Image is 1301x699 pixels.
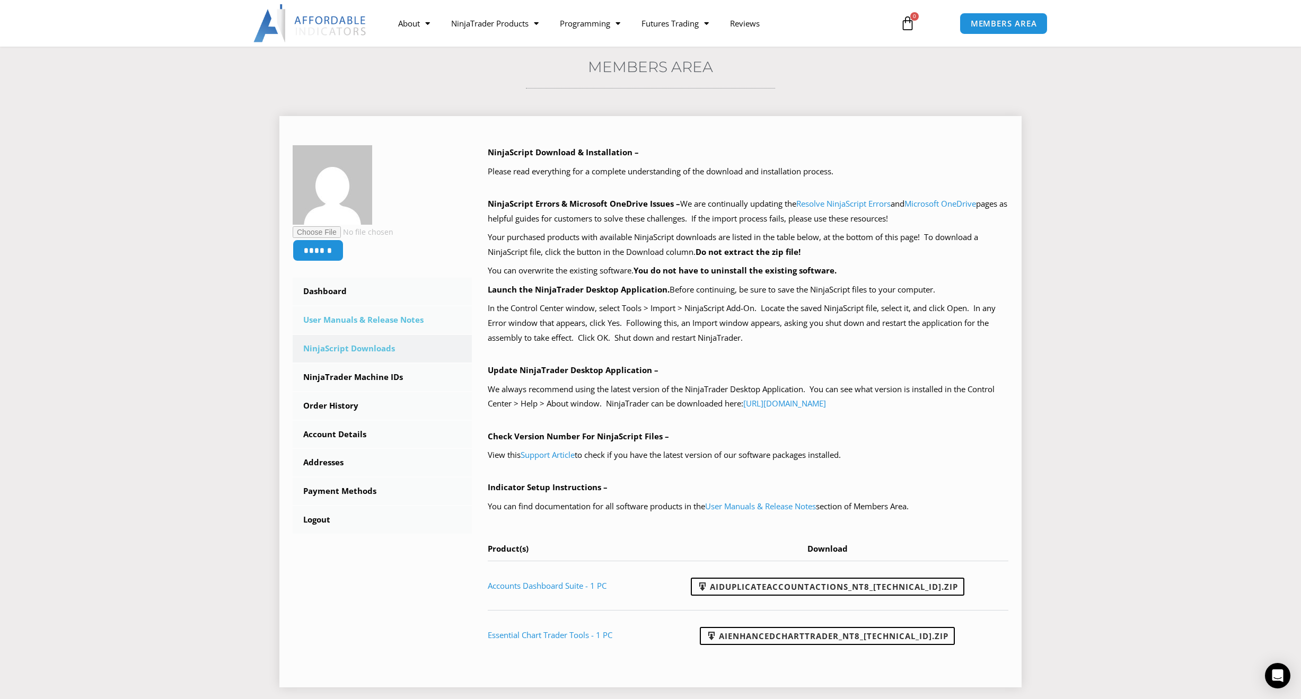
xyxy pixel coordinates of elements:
[691,578,964,596] a: AIDuplicateAccountActions_NT8_[TECHNICAL_ID].zip
[388,11,441,36] a: About
[388,11,888,36] nav: Menu
[884,8,931,39] a: 0
[488,630,612,640] a: Essential Chart Trader Tools - 1 PC
[634,265,837,276] b: You do not have to uninstall the existing software.
[807,543,848,554] span: Download
[488,382,1009,412] p: We always recommend using the latest version of the NinjaTrader Desktop Application. You can see ...
[719,11,770,36] a: Reviews
[696,246,801,257] b: Do not extract the zip file!
[1265,663,1290,688] div: Open Intercom Messenger
[488,301,1009,346] p: In the Control Center window, select Tools > Import > NinjaScript Add-On. Locate the saved NinjaS...
[488,198,680,209] b: NinjaScript Errors & Microsoft OneDrive Issues –
[293,335,472,362] a: NinjaScript Downloads
[796,198,891,209] a: Resolve NinjaScript Errors
[488,263,1009,278] p: You can overwrite the existing software.
[293,477,472,505] a: Payment Methods
[488,282,1009,297] p: Before continuing, be sure to save the NinjaScript files to your computer.
[588,58,713,76] a: Members Area
[293,278,472,534] nav: Account pages
[293,449,472,476] a: Addresses
[631,11,719,36] a: Futures Trading
[904,198,976,209] a: Microsoft OneDrive
[700,627,955,645] a: AIEnhancedChartTrader_NT8_[TECHNICAL_ID].zip
[293,145,372,225] img: fcee5a1fb70e62a1de915e33a3686a5ce2d37c20f03b33d170a876246941bdfc
[488,284,670,295] b: Launch the NinjaTrader Desktop Application.
[441,11,549,36] a: NinjaTrader Products
[488,543,529,554] span: Product(s)
[488,499,1009,514] p: You can find documentation for all software products in the section of Members Area.
[488,197,1009,226] p: We are continually updating the and pages as helpful guides for customers to solve these challeng...
[488,365,658,375] b: Update NinjaTrader Desktop Application –
[488,230,1009,260] p: Your purchased products with available NinjaScript downloads are listed in the table below, at th...
[293,278,472,305] a: Dashboard
[488,448,1009,463] p: View this to check if you have the latest version of our software packages installed.
[971,20,1037,28] span: MEMBERS AREA
[253,4,367,42] img: LogoAI | Affordable Indicators – NinjaTrader
[293,306,472,334] a: User Manuals & Release Notes
[293,506,472,534] a: Logout
[488,580,606,591] a: Accounts Dashboard Suite - 1 PC
[549,11,631,36] a: Programming
[488,164,1009,179] p: Please read everything for a complete understanding of the download and installation process.
[293,421,472,448] a: Account Details
[521,449,575,460] a: Support Article
[743,398,826,409] a: [URL][DOMAIN_NAME]
[488,482,608,492] b: Indicator Setup Instructions –
[293,392,472,420] a: Order History
[705,501,816,511] a: User Manuals & Release Notes
[488,147,639,157] b: NinjaScript Download & Installation –
[293,364,472,391] a: NinjaTrader Machine IDs
[960,13,1048,34] a: MEMBERS AREA
[488,431,669,441] b: Check Version Number For NinjaScript Files –
[910,12,919,21] span: 0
